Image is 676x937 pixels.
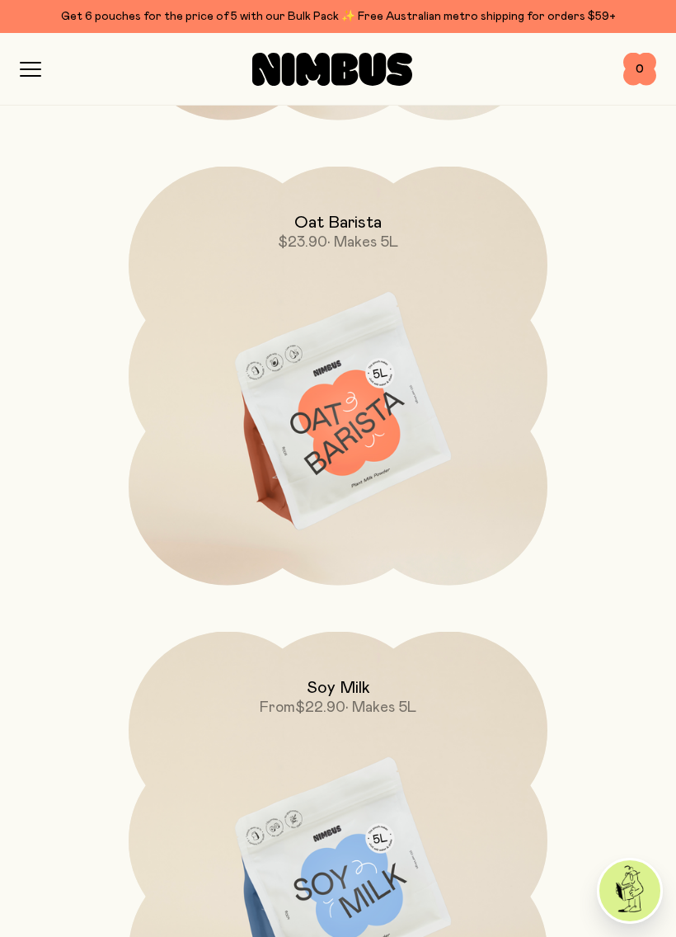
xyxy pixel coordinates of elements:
h2: Soy Milk [307,678,370,698]
button: 0 [623,53,656,86]
span: From [260,700,295,715]
span: • Makes 5L [345,700,416,715]
span: $22.90 [295,700,345,715]
img: agent [599,860,660,921]
div: Get 6 pouches for the price of 5 with our Bulk Pack ✨ Free Australian metro shipping for orders $59+ [20,7,656,26]
h2: Oat Barista [294,213,382,233]
span: $23.90 [278,235,327,250]
a: Oat Barista$23.90• Makes 5L [129,167,547,586]
span: • Makes 5L [327,235,398,250]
